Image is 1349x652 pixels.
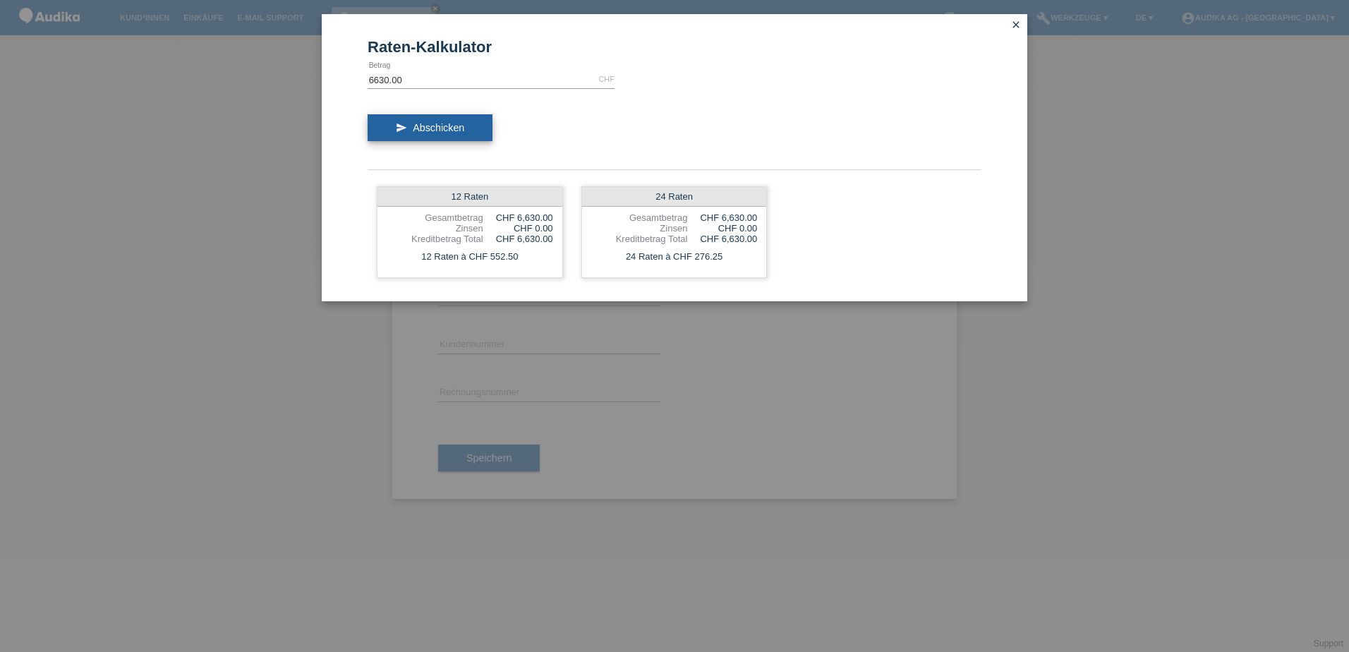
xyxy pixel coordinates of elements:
[687,212,757,223] div: CHF 6,630.00
[582,187,767,207] div: 24 Raten
[387,234,483,244] div: Kreditbetrag Total
[387,212,483,223] div: Gesamtbetrag
[483,212,553,223] div: CHF 6,630.00
[368,38,981,56] h1: Raten-Kalkulator
[591,212,688,223] div: Gesamtbetrag
[483,223,553,234] div: CHF 0.00
[396,122,407,133] i: send
[598,75,615,83] div: CHF
[483,234,553,244] div: CHF 6,630.00
[582,248,767,266] div: 24 Raten à CHF 276.25
[687,223,757,234] div: CHF 0.00
[377,248,562,266] div: 12 Raten à CHF 552.50
[591,223,688,234] div: Zinsen
[368,114,492,141] button: send Abschicken
[1010,19,1022,30] i: close
[591,234,688,244] div: Kreditbetrag Total
[413,122,464,133] span: Abschicken
[687,234,757,244] div: CHF 6,630.00
[1007,18,1025,34] a: close
[387,223,483,234] div: Zinsen
[377,187,562,207] div: 12 Raten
